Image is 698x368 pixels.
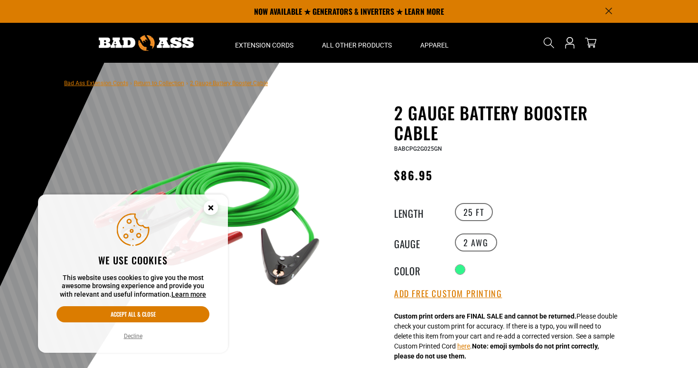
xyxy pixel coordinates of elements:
summary: Apparel [406,23,463,63]
button: Decline [121,331,145,341]
img: Bad Ass Extension Cords [99,35,194,51]
span: › [186,80,188,87]
img: green [92,105,321,334]
summary: Search [541,35,557,50]
span: 2 Gauge Battery Booster Cable [190,80,268,87]
div: Please double check your custom print for accuracy. If there is a typo, you will need to delete t... [394,311,617,361]
span: Extension Cords [235,41,293,49]
p: This website uses cookies to give you the most awesome browsing experience and provide you with r... [57,274,209,299]
summary: All Other Products [308,23,406,63]
label: 2 AWG [455,233,497,252]
legend: Gauge [394,236,442,249]
h1: 2 Gauge Battery Booster Cable [394,103,627,143]
h2: We use cookies [57,254,209,266]
a: Learn more [171,291,206,298]
button: Accept all & close [57,306,209,322]
aside: Cookie Consent [38,194,228,353]
legend: Length [394,206,442,218]
legend: Color [394,263,442,276]
a: Bad Ass Extension Cords [64,80,128,87]
span: All Other Products [322,41,392,49]
nav: breadcrumbs [64,77,268,88]
strong: Custom print orders are FINAL SALE and cannot be returned. [394,312,576,320]
button: Add Free Custom Printing [394,289,502,299]
label: 25 FT [455,203,493,221]
button: here [457,341,470,351]
summary: Extension Cords [221,23,308,63]
span: BABCPG2G025GN [394,145,442,152]
span: Apparel [420,41,449,49]
strong: Note: emoji symbols do not print correctly, please do not use them. [394,342,599,360]
span: › [130,80,132,87]
a: Return to Collection [134,80,184,87]
span: $86.95 [394,166,433,184]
